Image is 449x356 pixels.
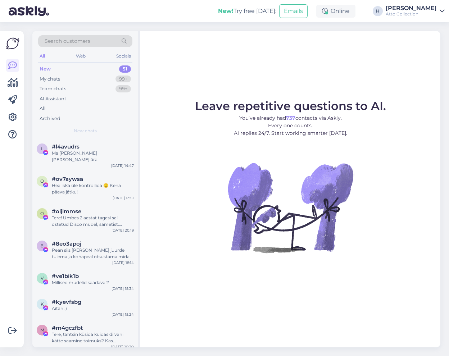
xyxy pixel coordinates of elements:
div: Try free [DATE]: [218,7,276,15]
span: o [40,178,44,184]
span: 8 [41,243,44,248]
span: #l4avudrs [52,143,80,150]
div: Web [74,51,87,61]
span: o [40,211,44,216]
div: [DATE] 18:14 [112,260,134,265]
div: Atto Collection [386,11,437,17]
span: l [41,146,44,151]
div: Hea ikka üle kontrollida 🙂 Kena päeva jätku! [52,182,134,195]
div: [PERSON_NAME] [386,5,437,11]
div: New [40,65,51,73]
div: My chats [40,76,60,83]
div: Tere, tahtsin küsida kuidas diivani kätte saamine toimuks? Kas nädalavahetusel ei ole võimalik? N... [52,331,134,344]
span: #ve1bik1b [52,273,79,279]
span: #oljlmmse [52,208,81,215]
div: Aitäh :) [52,305,134,312]
div: Team chats [40,85,66,92]
div: Archived [40,115,60,122]
img: No Chat active [226,143,355,272]
span: Leave repetitive questions to AI. [195,99,386,113]
button: Emails [279,4,308,18]
span: m [40,327,44,333]
div: [DATE] 20:19 [112,228,134,233]
b: 737 [286,115,295,121]
span: #8eo3apoj [52,241,81,247]
span: New chats [74,128,97,134]
div: 51 [119,65,131,73]
div: 99+ [115,76,131,83]
div: [DATE] 10:20 [111,344,134,350]
div: [DATE] 13:51 [113,195,134,201]
span: #m4gczfbt [52,325,83,331]
div: Pean siis [PERSON_NAME] juurde tulema ja kohapeal otsustama mida tellida) [52,247,134,260]
b: New! [218,8,233,14]
div: [DATE] 15:34 [112,286,134,291]
div: 99+ [115,85,131,92]
div: Millised mudelid saadaval? [52,279,134,286]
div: All [38,51,46,61]
p: You’ve already had contacts via Askly. Every one counts. AI replies 24/7. Start working smarter [... [195,114,386,137]
div: H [373,6,383,16]
div: Ma [PERSON_NAME] [PERSON_NAME] ära. [52,150,134,163]
div: [DATE] 14:47 [111,163,134,168]
div: Online [316,5,355,18]
div: AI Assistant [40,95,66,102]
div: Tere! Umbes 2 aastat tagasi sai ostetud Disco mudel, sametist. Diivaniga väga rahul ja puhastada ... [52,215,134,228]
div: Socials [115,51,132,61]
span: k [41,301,44,307]
img: Askly Logo [6,37,19,50]
span: #kyevfsbg [52,299,81,305]
span: v [41,275,44,281]
div: [DATE] 15:24 [112,312,134,317]
span: #ov7aywsa [52,176,83,182]
div: All [40,105,46,112]
a: [PERSON_NAME]Atto Collection [386,5,445,17]
span: Search customers [45,37,90,45]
